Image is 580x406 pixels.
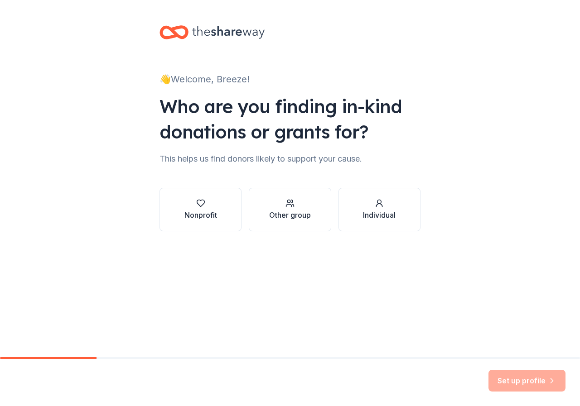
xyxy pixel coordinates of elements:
[249,188,331,231] button: Other group
[159,188,242,231] button: Nonprofit
[184,210,217,220] div: Nonprofit
[269,210,311,220] div: Other group
[363,210,396,220] div: Individual
[159,152,420,166] div: This helps us find donors likely to support your cause.
[159,72,420,86] div: 👋 Welcome, Breeze!
[159,94,420,144] div: Who are you finding in-kind donations or grants for?
[338,188,420,231] button: Individual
